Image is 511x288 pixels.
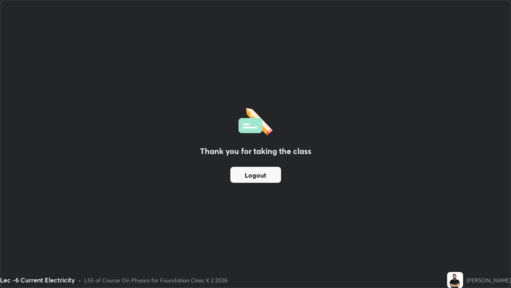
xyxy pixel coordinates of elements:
[230,167,281,183] button: Logout
[78,276,81,284] div: •
[447,272,463,288] img: b2bed59bc78e40b190ce8b8d42fd219a.jpg
[466,276,511,284] div: [PERSON_NAME]
[200,145,311,157] h2: Thank you for taking the class
[84,276,228,284] div: L55 of Course On Physics for Foundation Class X 2 2026
[238,105,273,136] img: offlineFeedback.1438e8b3.svg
